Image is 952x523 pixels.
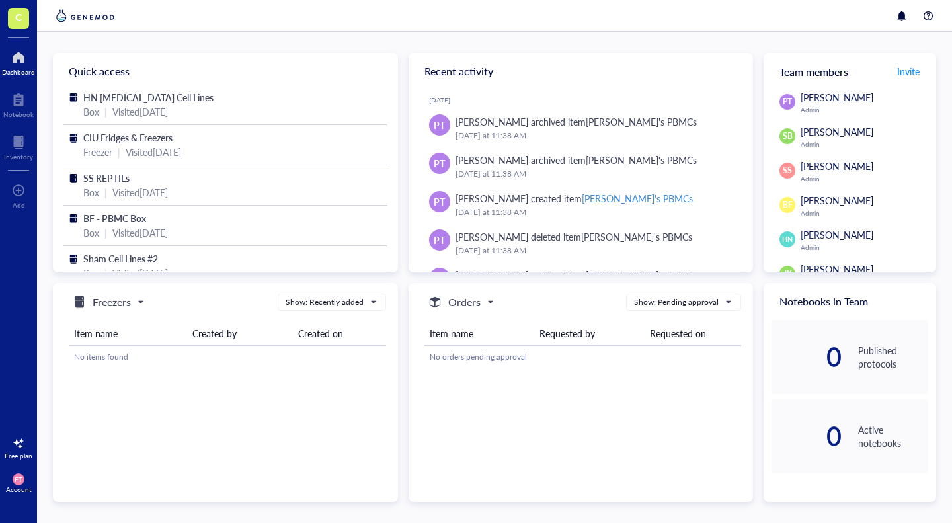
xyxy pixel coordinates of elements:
[112,104,168,119] div: Visited [DATE]
[772,346,842,368] div: 0
[581,230,692,243] div: [PERSON_NAME]'s PBMCs
[801,140,928,148] div: Admin
[434,194,445,209] span: PT
[801,175,928,182] div: Admin
[83,91,214,104] span: HN [MEDICAL_DATA] Cell Lines
[104,104,107,119] div: |
[782,234,793,245] span: HN
[429,96,743,104] div: [DATE]
[456,129,733,142] div: [DATE] at 11:38 AM
[424,321,535,346] th: Item name
[187,321,293,346] th: Created by
[764,283,936,320] div: Notebooks in Team
[858,423,928,450] div: Active notebooks
[456,191,693,206] div: [PERSON_NAME] created item
[434,156,445,171] span: PT
[586,153,697,167] div: [PERSON_NAME]'s PBMCs
[783,199,793,211] span: BF
[83,131,173,144] span: CIU Fridges & Freezers
[434,118,445,132] span: PT
[3,110,34,118] div: Notebook
[801,194,873,207] span: [PERSON_NAME]
[93,294,131,310] h5: Freezers
[456,167,733,181] div: [DATE] at 11:38 AM
[2,47,35,76] a: Dashboard
[801,243,928,251] div: Admin
[783,165,792,177] span: SS
[83,225,99,240] div: Box
[112,225,168,240] div: Visited [DATE]
[53,53,398,90] div: Quick access
[15,9,22,25] span: C
[456,114,697,129] div: [PERSON_NAME] archived item
[409,53,754,90] div: Recent activity
[83,185,99,200] div: Box
[118,145,120,159] div: |
[430,351,736,363] div: No orders pending approval
[74,351,381,363] div: No items found
[582,192,693,205] div: [PERSON_NAME]'s PBMCs
[456,244,733,257] div: [DATE] at 11:38 AM
[2,68,35,76] div: Dashboard
[434,233,445,247] span: PT
[456,206,733,219] div: [DATE] at 11:38 AM
[801,106,928,114] div: Admin
[783,268,792,280] span: JK
[419,186,743,224] a: PT[PERSON_NAME] created item[PERSON_NAME]'s PBMCs[DATE] at 11:38 AM
[858,344,928,370] div: Published protocols
[456,153,697,167] div: [PERSON_NAME] archived item
[5,452,32,460] div: Free plan
[896,61,920,82] button: Invite
[4,153,33,161] div: Inventory
[801,125,873,138] span: [PERSON_NAME]
[801,209,928,217] div: Admin
[69,321,187,346] th: Item name
[772,426,842,447] div: 0
[586,115,697,128] div: [PERSON_NAME]'s PBMCs
[112,185,168,200] div: Visited [DATE]
[764,53,936,90] div: Team members
[83,266,99,280] div: Box
[4,132,33,161] a: Inventory
[456,229,692,244] div: [PERSON_NAME] deleted item
[83,212,146,225] span: BF - PBMC Box
[83,104,99,119] div: Box
[83,252,158,265] span: Sham Cell Lines #2
[104,185,107,200] div: |
[83,145,112,159] div: Freezer
[897,65,920,78] span: Invite
[783,130,793,142] span: SB
[104,225,107,240] div: |
[286,296,364,308] div: Show: Recently added
[801,228,873,241] span: [PERSON_NAME]
[15,475,22,483] span: FT
[801,91,873,104] span: [PERSON_NAME]
[801,262,873,276] span: [PERSON_NAME]
[801,159,873,173] span: [PERSON_NAME]
[534,321,645,346] th: Requested by
[126,145,181,159] div: Visited [DATE]
[112,266,168,280] div: Visited [DATE]
[293,321,386,346] th: Created on
[13,201,25,209] div: Add
[6,485,32,493] div: Account
[634,296,719,308] div: Show: Pending approval
[783,96,792,108] span: PT
[83,171,130,184] span: SS REPTILs
[645,321,741,346] th: Requested on
[3,89,34,118] a: Notebook
[53,8,118,24] img: genemod-logo
[448,294,481,310] h5: Orders
[104,266,107,280] div: |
